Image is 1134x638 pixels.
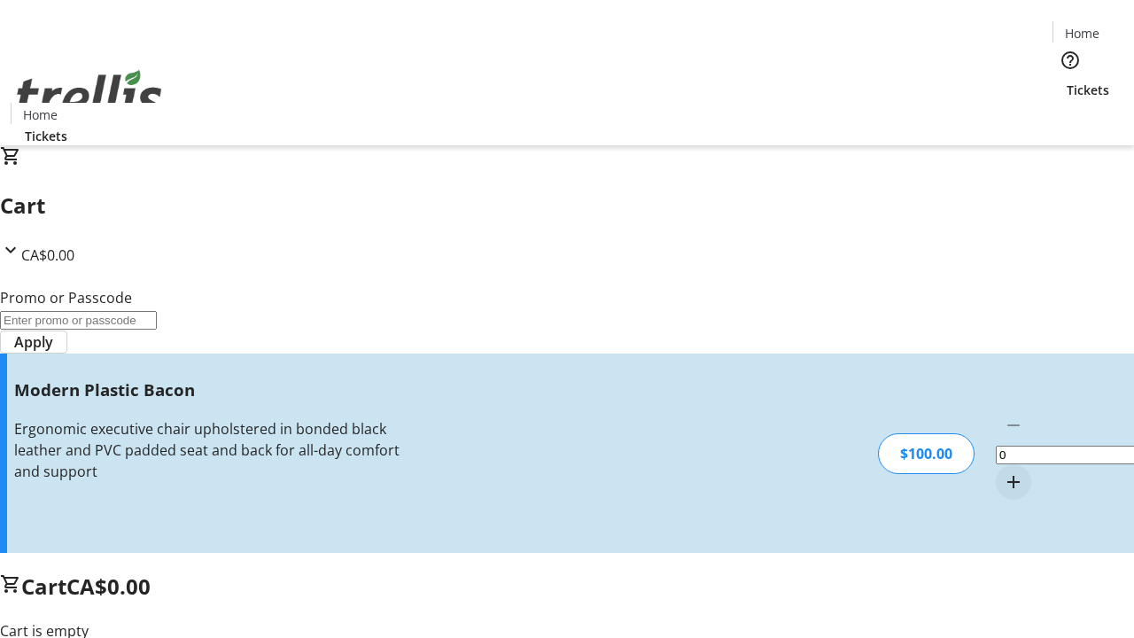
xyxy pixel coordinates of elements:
[1052,99,1088,135] button: Cart
[14,418,401,482] div: Ergonomic executive chair upholstered in bonded black leather and PVC padded seat and back for al...
[878,433,975,474] div: $100.00
[11,51,168,139] img: Orient E2E Organization 0gVn3KdbAw's Logo
[996,464,1031,500] button: Increment by one
[12,105,68,124] a: Home
[14,331,53,353] span: Apply
[1065,24,1099,43] span: Home
[1067,81,1109,99] span: Tickets
[25,127,67,145] span: Tickets
[23,105,58,124] span: Home
[11,127,82,145] a: Tickets
[66,572,151,601] span: CA$0.00
[14,377,401,402] h3: Modern Plastic Bacon
[1053,24,1110,43] a: Home
[1052,43,1088,78] button: Help
[21,245,74,265] span: CA$0.00
[1052,81,1123,99] a: Tickets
